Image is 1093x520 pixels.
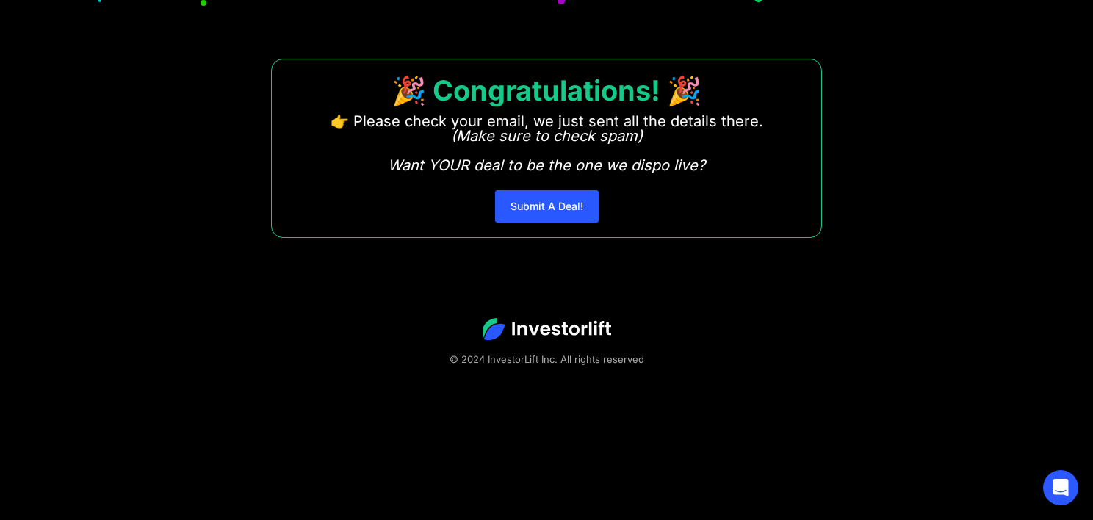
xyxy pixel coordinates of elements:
strong: 🎉 Congratulations! 🎉 [392,73,701,107]
p: 👉 Please check your email, we just sent all the details there. ‍ [331,114,763,173]
em: (Make sure to check spam) Want YOUR deal to be the one we dispo live? [388,127,705,174]
div: Open Intercom Messenger [1043,470,1078,505]
div: © 2024 InvestorLift Inc. All rights reserved [51,352,1042,366]
a: Submit A Deal! [495,190,599,223]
